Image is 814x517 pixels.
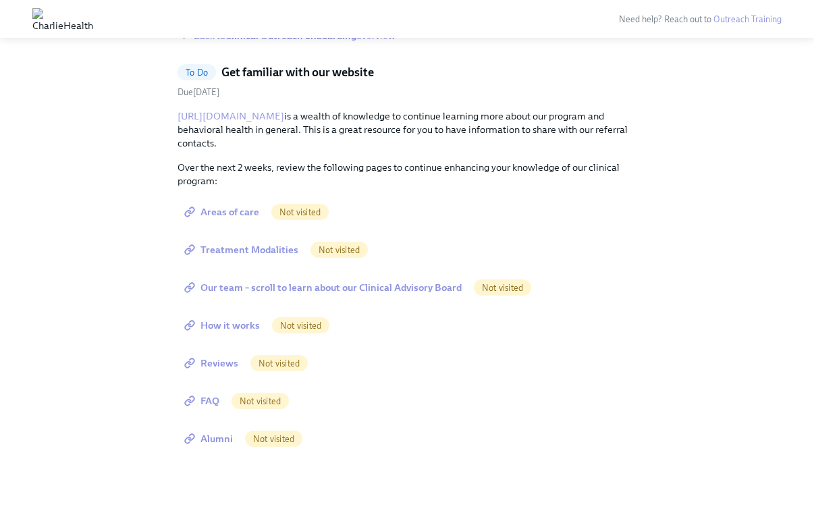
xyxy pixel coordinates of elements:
[250,358,308,369] span: Not visited
[178,350,248,377] a: Reviews
[178,387,229,414] a: FAQ
[187,205,259,219] span: Areas of care
[310,245,368,255] span: Not visited
[32,8,93,30] img: CharlieHealth
[178,236,308,263] a: Treatment Modalities
[474,283,531,293] span: Not visited
[178,312,269,339] a: How it works
[245,434,302,444] span: Not visited
[178,87,219,97] span: Thursday, September 4th 2025, 10:00 am
[187,319,260,332] span: How it works
[713,14,782,24] a: Outreach Training
[178,110,284,122] a: [URL][DOMAIN_NAME]
[272,321,329,331] span: Not visited
[178,274,471,301] a: Our team – scroll to learn about our Clinical Advisory Board
[178,67,216,78] span: To Do
[178,425,242,452] a: Alumni
[221,64,374,80] h5: Get familiar with our website
[187,432,233,445] span: Alumni
[178,198,269,225] a: Areas of care
[187,356,238,370] span: Reviews
[178,161,636,188] p: Over the next 2 weeks, review the following pages to continue enhancing your knowledge of our cli...
[178,109,636,150] p: is a wealth of knowledge to continue learning more about our program and behavioral health in gen...
[187,243,298,256] span: Treatment Modalities
[271,207,329,217] span: Not visited
[232,396,289,406] span: Not visited
[187,394,219,408] span: FAQ
[619,14,782,24] span: Need help? Reach out to
[187,281,462,294] span: Our team – scroll to learn about our Clinical Advisory Board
